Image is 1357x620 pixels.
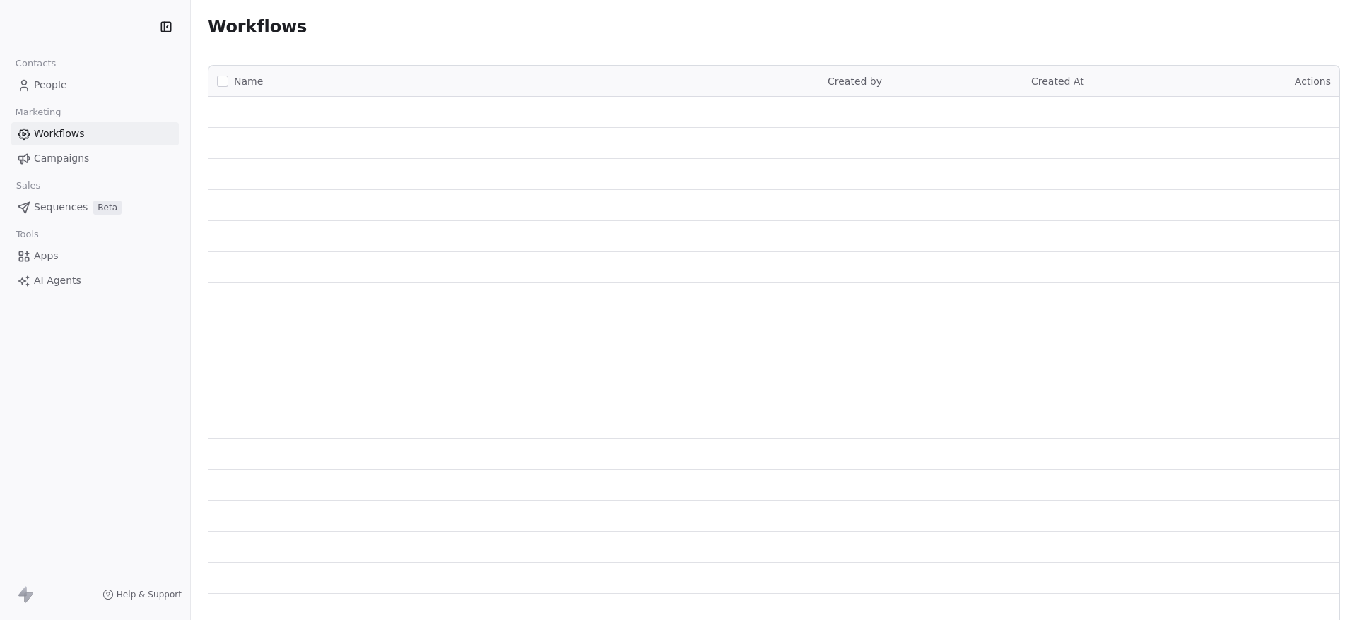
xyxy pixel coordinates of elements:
span: Apps [34,249,59,263]
a: People [11,73,179,97]
span: Sales [10,175,47,196]
span: Beta [93,201,122,215]
span: Workflows [208,17,307,37]
a: AI Agents [11,269,179,292]
span: Contacts [9,53,62,74]
a: SequencesBeta [11,196,179,219]
span: Tools [10,224,45,245]
span: Sequences [34,200,88,215]
span: Name [234,74,263,89]
span: Created At [1031,76,1084,87]
span: Created by [828,76,882,87]
span: AI Agents [34,273,81,288]
a: Workflows [11,122,179,145]
span: Help & Support [117,589,182,600]
a: Help & Support [102,589,182,600]
a: Campaigns [11,147,179,170]
a: Apps [11,244,179,268]
span: Marketing [9,102,67,123]
span: Campaigns [34,151,89,166]
span: Workflows [34,126,85,141]
span: Actions [1295,76,1331,87]
span: People [34,78,67,93]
